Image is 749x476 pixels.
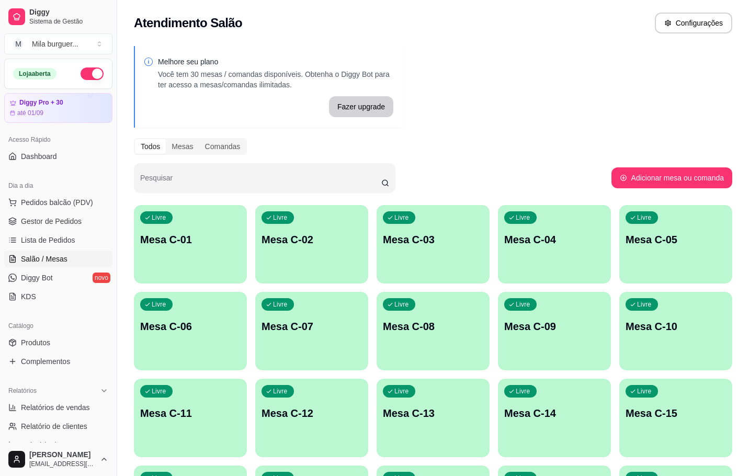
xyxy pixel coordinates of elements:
p: Livre [637,213,652,222]
p: Mesa C-14 [504,406,605,421]
div: Todos [135,139,166,154]
button: LivreMesa C-11 [134,379,247,457]
a: Diggy Pro + 30até 01/09 [4,93,112,123]
p: Mesa C-10 [626,319,726,334]
span: M [13,39,24,49]
span: [EMAIL_ADDRESS][DOMAIN_NAME] [29,460,96,468]
p: Mesa C-04 [504,232,605,247]
span: Pedidos balcão (PDV) [21,197,93,208]
button: LivreMesa C-15 [619,379,732,457]
button: Alterar Status [81,67,104,80]
span: Relatórios [8,387,37,395]
p: Mesa C-06 [140,319,241,334]
button: LivreMesa C-02 [255,205,368,284]
a: Dashboard [4,148,112,165]
a: Complementos [4,353,112,370]
p: Mesa C-01 [140,232,241,247]
button: LivreMesa C-09 [498,292,611,370]
p: Mesa C-09 [504,319,605,334]
div: Mesas [166,139,199,154]
button: LivreMesa C-06 [134,292,247,370]
p: Mesa C-03 [383,232,483,247]
a: Lista de Pedidos [4,232,112,248]
a: Diggy Botnovo [4,269,112,286]
p: Mesa C-15 [626,406,726,421]
p: Livre [152,213,166,222]
button: LivreMesa C-12 [255,379,368,457]
span: Relatório de mesas [21,440,84,450]
p: Mesa C-02 [262,232,362,247]
button: LivreMesa C-04 [498,205,611,284]
span: [PERSON_NAME] [29,450,96,460]
p: Livre [273,300,288,309]
p: Livre [516,300,530,309]
button: Select a team [4,33,112,54]
p: Mesa C-13 [383,406,483,421]
span: Diggy [29,8,108,17]
p: Melhore seu plano [158,56,393,67]
p: Livre [273,213,288,222]
div: Catálogo [4,318,112,334]
span: Lista de Pedidos [21,235,75,245]
p: Livre [152,300,166,309]
h2: Atendimento Salão [134,15,242,31]
div: Acesso Rápido [4,131,112,148]
p: Livre [637,387,652,395]
button: LivreMesa C-01 [134,205,247,284]
span: Salão / Mesas [21,254,67,264]
button: LivreMesa C-07 [255,292,368,370]
a: Relatório de clientes [4,418,112,435]
p: Livre [637,300,652,309]
p: Livre [273,387,288,395]
p: Você tem 30 mesas / comandas disponíveis. Obtenha o Diggy Bot para ter acesso a mesas/comandas il... [158,69,393,90]
button: LivreMesa C-14 [498,379,611,457]
p: Livre [394,213,409,222]
p: Mesa C-11 [140,406,241,421]
a: Produtos [4,334,112,351]
span: Relatório de clientes [21,421,87,432]
a: Relatório de mesas [4,437,112,454]
div: Comandas [199,139,246,154]
span: Complementos [21,356,70,367]
button: [PERSON_NAME][EMAIL_ADDRESS][DOMAIN_NAME] [4,447,112,472]
p: Livre [394,387,409,395]
a: Salão / Mesas [4,251,112,267]
button: Fazer upgrade [329,96,393,117]
button: LivreMesa C-10 [619,292,732,370]
p: Livre [394,300,409,309]
p: Livre [516,213,530,222]
span: Gestor de Pedidos [21,216,82,226]
article: Diggy Pro + 30 [19,99,63,107]
p: Livre [516,387,530,395]
p: Mesa C-08 [383,319,483,334]
button: Configurações [655,13,732,33]
button: Pedidos balcão (PDV) [4,194,112,211]
div: Dia a dia [4,177,112,194]
a: Relatórios de vendas [4,399,112,416]
p: Mesa C-07 [262,319,362,334]
span: Sistema de Gestão [29,17,108,26]
button: LivreMesa C-08 [377,292,490,370]
span: Dashboard [21,151,57,162]
article: até 01/09 [17,109,43,117]
p: Mesa C-05 [626,232,726,247]
div: Loja aberta [13,68,56,80]
a: KDS [4,288,112,305]
div: Mila burguer ... [32,39,78,49]
p: Livre [152,387,166,395]
button: LivreMesa C-13 [377,379,490,457]
span: KDS [21,291,36,302]
span: Produtos [21,337,50,348]
button: LivreMesa C-05 [619,205,732,284]
button: LivreMesa C-03 [377,205,490,284]
button: Adicionar mesa ou comanda [611,167,732,188]
span: Diggy Bot [21,273,53,283]
p: Mesa C-12 [262,406,362,421]
a: Gestor de Pedidos [4,213,112,230]
span: Relatórios de vendas [21,402,90,413]
a: DiggySistema de Gestão [4,4,112,29]
input: Pesquisar [140,177,381,187]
